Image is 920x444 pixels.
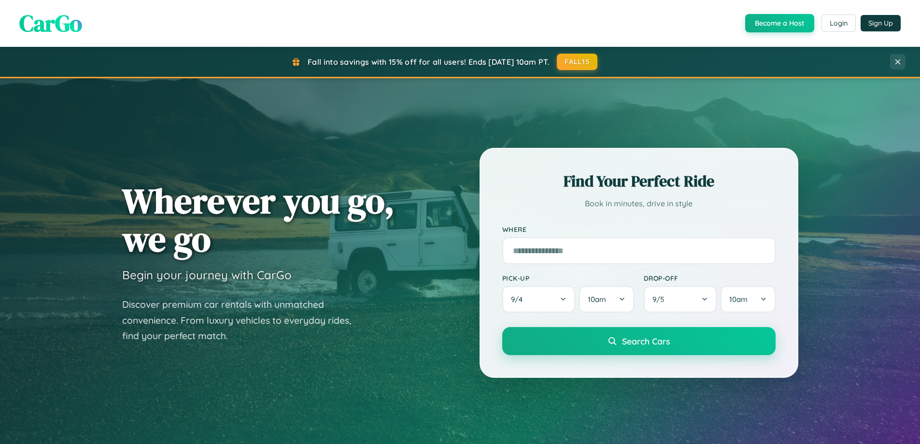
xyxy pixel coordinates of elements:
[122,268,292,282] h3: Begin your journey with CarGo
[745,14,814,32] button: Become a Host
[511,295,527,304] span: 9 / 4
[308,57,550,67] span: Fall into savings with 15% off for all users! Ends [DATE] 10am PT.
[721,286,775,313] button: 10am
[729,295,748,304] span: 10am
[502,327,776,355] button: Search Cars
[502,197,776,211] p: Book in minutes, drive in style
[579,286,634,313] button: 10am
[622,336,670,346] span: Search Cars
[588,295,606,304] span: 10am
[19,7,82,39] span: CarGo
[821,14,856,32] button: Login
[502,274,634,282] label: Pick-up
[652,295,669,304] span: 9 / 5
[644,274,776,282] label: Drop-off
[502,225,776,233] label: Where
[122,297,364,344] p: Discover premium car rentals with unmatched convenience. From luxury vehicles to everyday rides, ...
[644,286,717,313] button: 9/5
[502,171,776,192] h2: Find Your Perfect Ride
[122,182,395,258] h1: Wherever you go, we go
[557,54,597,70] button: FALL15
[502,286,576,313] button: 9/4
[861,15,901,31] button: Sign Up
